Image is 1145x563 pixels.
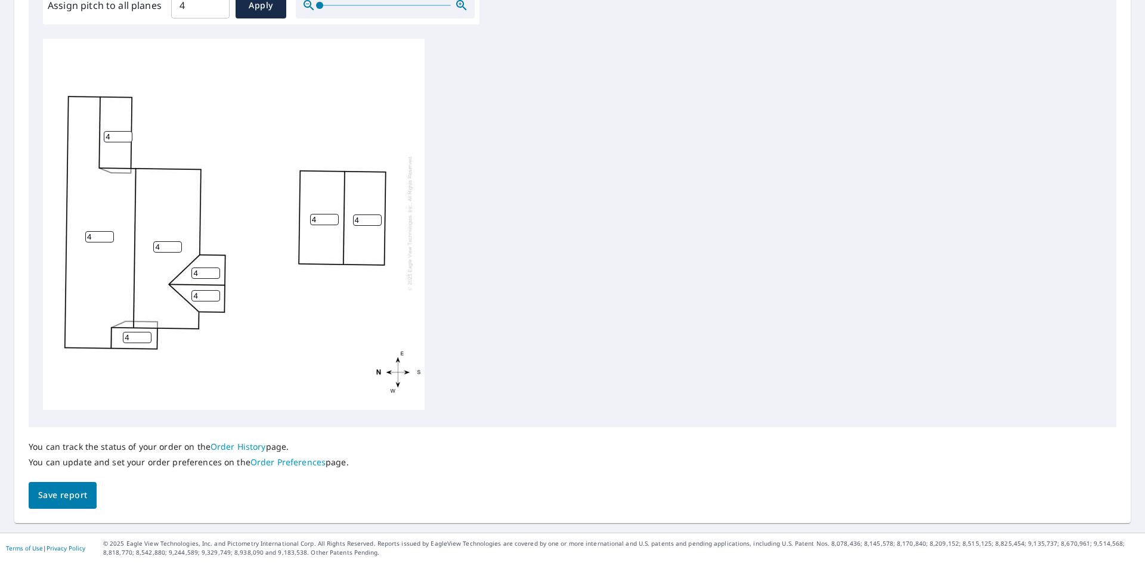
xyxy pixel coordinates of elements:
a: Privacy Policy [47,544,85,552]
p: You can track the status of your order on the page. [29,441,349,452]
a: Terms of Use [6,544,43,552]
p: | [6,545,85,552]
a: Order History [211,441,266,452]
p: You can update and set your order preferences on the page. [29,457,349,468]
a: Order Preferences [250,456,326,468]
span: Save report [38,488,87,503]
button: Save report [29,482,97,509]
p: © 2025 Eagle View Technologies, Inc. and Pictometry International Corp. All Rights Reserved. Repo... [103,539,1139,557]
